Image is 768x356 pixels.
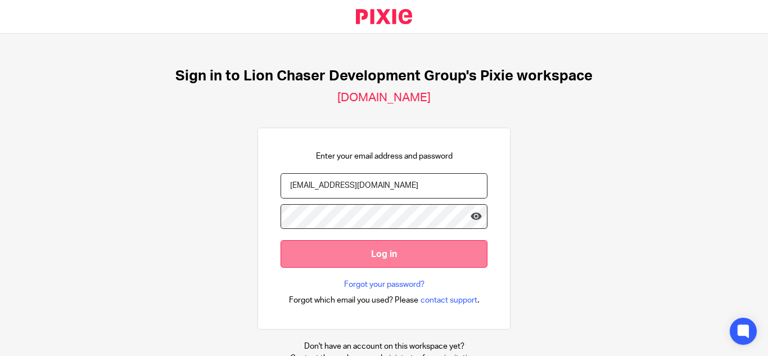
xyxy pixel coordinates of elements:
[175,67,593,85] h1: Sign in to Lion Chaser Development Group's Pixie workspace
[289,294,480,307] div: .
[281,173,487,199] input: name@example.com
[337,91,431,105] h2: [DOMAIN_NAME]
[281,240,487,268] input: Log in
[421,295,477,306] span: contact support
[290,341,478,352] p: Don't have an account on this workspace yet?
[316,151,453,162] p: Enter your email address and password
[289,295,418,306] span: Forgot which email you used? Please
[344,279,424,290] a: Forgot your password?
